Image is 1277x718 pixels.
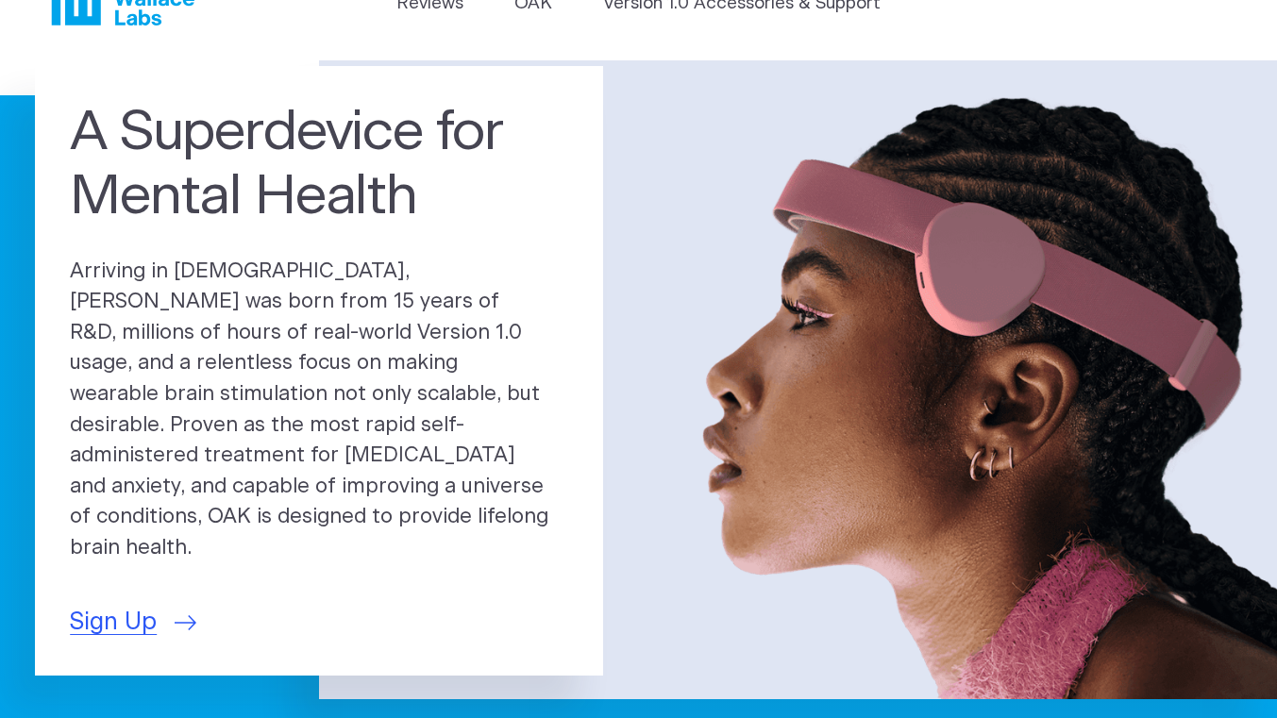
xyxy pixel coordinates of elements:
[70,605,196,641] a: Sign Up
[70,605,157,641] span: Sign Up
[70,101,568,229] h1: A Superdevice for Mental Health
[70,257,568,564] p: Arriving in [DEMOGRAPHIC_DATA], [PERSON_NAME] was born from 15 years of R&D, millions of hours of...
